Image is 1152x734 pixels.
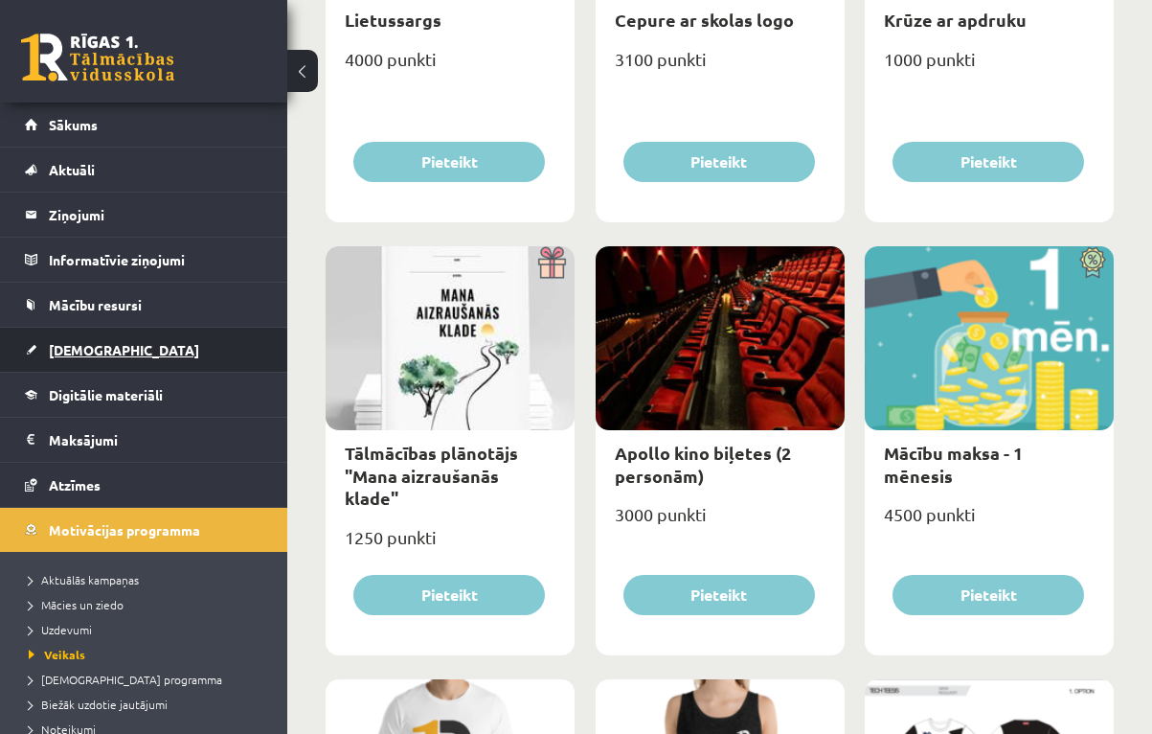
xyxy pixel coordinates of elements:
span: [DEMOGRAPHIC_DATA] programma [29,672,222,687]
button: Pieteikt [353,142,545,182]
legend: Maksājumi [49,418,263,462]
a: Maksājumi [25,418,263,462]
div: 1250 punkti [326,521,575,569]
a: Atzīmes [25,463,263,507]
button: Pieteikt [892,142,1084,182]
button: Pieteikt [353,575,545,615]
a: Mācību resursi [25,283,263,327]
a: Uzdevumi [29,621,268,638]
a: Informatīvie ziņojumi [25,238,263,282]
button: Pieteikt [623,142,815,182]
a: Rīgas 1. Tālmācības vidusskola [21,34,174,81]
span: Biežāk uzdotie jautājumi [29,697,168,712]
a: Aktuāli [25,148,263,192]
a: Lietussargs [345,9,441,31]
a: Biežāk uzdotie jautājumi [29,696,268,713]
a: Motivācijas programma [25,508,263,552]
a: Krūze ar apdruku [884,9,1027,31]
button: Pieteikt [892,575,1084,615]
span: Motivācijas programma [49,521,200,539]
a: Apollo kino biļetes (2 personām) [615,442,791,486]
span: Digitālie materiāli [49,386,163,403]
span: Mācību resursi [49,296,142,313]
span: Mācies un ziedo [29,597,124,612]
a: [DEMOGRAPHIC_DATA] programma [29,671,268,688]
div: 1000 punkti [865,43,1114,91]
div: 4000 punkti [326,43,575,91]
legend: Ziņojumi [49,193,263,237]
a: Veikals [29,646,268,663]
span: [DEMOGRAPHIC_DATA] [49,341,199,358]
a: [DEMOGRAPHIC_DATA] [25,328,263,372]
div: 3000 punkti [596,498,845,546]
div: 4500 punkti [865,498,1114,546]
a: Aktuālās kampaņas [29,571,268,588]
span: Uzdevumi [29,622,92,637]
span: Aktuālās kampaņas [29,572,139,587]
a: Ziņojumi [25,193,263,237]
span: Sākums [49,116,98,133]
span: Atzīmes [49,476,101,493]
a: Sākums [25,103,263,147]
a: Cepure ar skolas logo [615,9,794,31]
span: Aktuāli [49,161,95,178]
a: Mācību maksa - 1 mēnesis [884,442,1023,486]
img: Atlaide [1071,246,1114,279]
a: Mācies un ziedo [29,596,268,613]
button: Pieteikt [623,575,815,615]
a: Tālmācības plānotājs "Mana aizraušanās klade" [345,442,518,509]
a: Digitālie materiāli [25,373,263,417]
div: 3100 punkti [596,43,845,91]
img: Dāvana ar pārsteigumu [531,246,575,279]
span: Veikals [29,647,85,662]
legend: Informatīvie ziņojumi [49,238,263,282]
